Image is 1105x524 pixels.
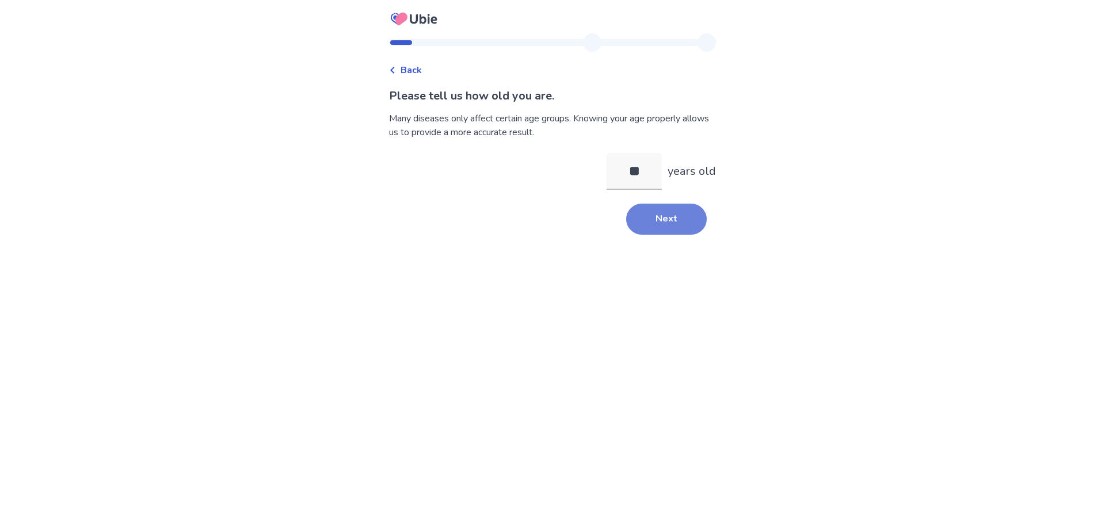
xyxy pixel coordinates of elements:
span: Back [401,63,422,77]
div: Many diseases only affect certain age groups. Knowing your age properly allows us to provide a mo... [389,112,716,139]
p: years old [668,163,716,180]
input: years old [607,153,662,190]
p: Please tell us how old you are. [389,87,716,105]
button: Next [626,204,707,235]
